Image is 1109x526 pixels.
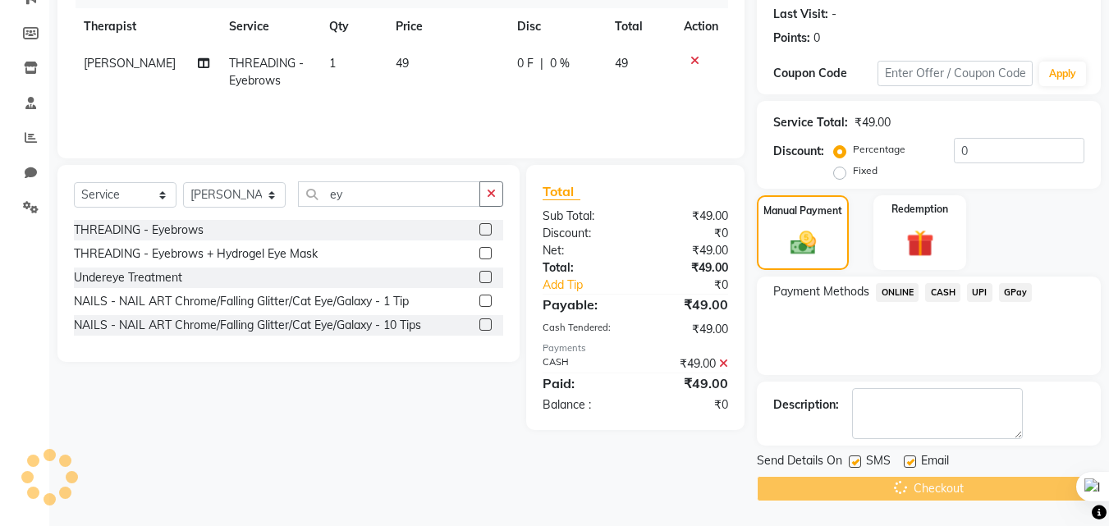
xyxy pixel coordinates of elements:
span: | [540,55,543,72]
div: Coupon Code [773,65,877,82]
th: Total [605,8,675,45]
img: _cash.svg [782,228,824,258]
span: Send Details On [757,452,842,473]
th: Service [219,8,319,45]
img: _gift.svg [898,226,942,260]
div: Sub Total: [530,208,635,225]
span: [PERSON_NAME] [84,56,176,71]
div: Total: [530,259,635,277]
span: Total [543,183,580,200]
div: Balance : [530,396,635,414]
div: Service Total: [773,114,848,131]
input: Enter Offer / Coupon Code [878,61,1033,86]
div: ₹49.00 [635,259,740,277]
div: Discount: [530,225,635,242]
span: SMS [866,452,891,473]
div: Paid: [530,373,635,393]
th: Action [674,8,728,45]
div: ₹49.00 [635,373,740,393]
div: ₹0 [635,225,740,242]
div: - [832,6,836,23]
div: ₹49.00 [635,321,740,338]
span: GPay [999,283,1033,302]
div: NAILS - NAIL ART Chrome/Falling Glitter/Cat Eye/Galaxy - 1 Tip [74,293,409,310]
span: 0 % [550,55,570,72]
label: Fixed [853,163,878,178]
div: Last Visit: [773,6,828,23]
div: Payments [543,341,728,355]
label: Redemption [891,202,948,217]
div: 0 [813,30,820,47]
span: 1 [329,56,336,71]
div: NAILS - NAIL ART Chrome/Falling Glitter/Cat Eye/Galaxy - 10 Tips [74,317,421,334]
button: Apply [1039,62,1086,86]
div: ₹49.00 [855,114,891,131]
div: Cash Tendered: [530,321,635,338]
div: THREADING - Eyebrows + Hydrogel Eye Mask [74,245,318,263]
th: Qty [319,8,386,45]
div: THREADING - Eyebrows [74,222,204,239]
div: ₹49.00 [635,355,740,373]
div: Net: [530,242,635,259]
div: ₹49.00 [635,208,740,225]
span: ONLINE [876,283,919,302]
span: 0 F [517,55,534,72]
label: Percentage [853,142,905,157]
div: CASH [530,355,635,373]
a: Add Tip [530,277,653,294]
span: 49 [615,56,628,71]
span: THREADING - Eyebrows [229,56,304,88]
div: ₹49.00 [635,295,740,314]
div: Points: [773,30,810,47]
span: Payment Methods [773,283,869,300]
div: Discount: [773,143,824,160]
div: Payable: [530,295,635,314]
th: Therapist [74,8,219,45]
span: UPI [967,283,992,302]
div: Description: [773,396,839,414]
div: ₹0 [635,396,740,414]
span: 49 [396,56,409,71]
input: Search or Scan [298,181,480,207]
label: Manual Payment [763,204,842,218]
th: Disc [507,8,605,45]
div: ₹0 [653,277,741,294]
th: Price [386,8,507,45]
div: Undereye Treatment [74,269,182,286]
span: CASH [925,283,960,302]
span: Email [921,452,949,473]
div: ₹49.00 [635,242,740,259]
